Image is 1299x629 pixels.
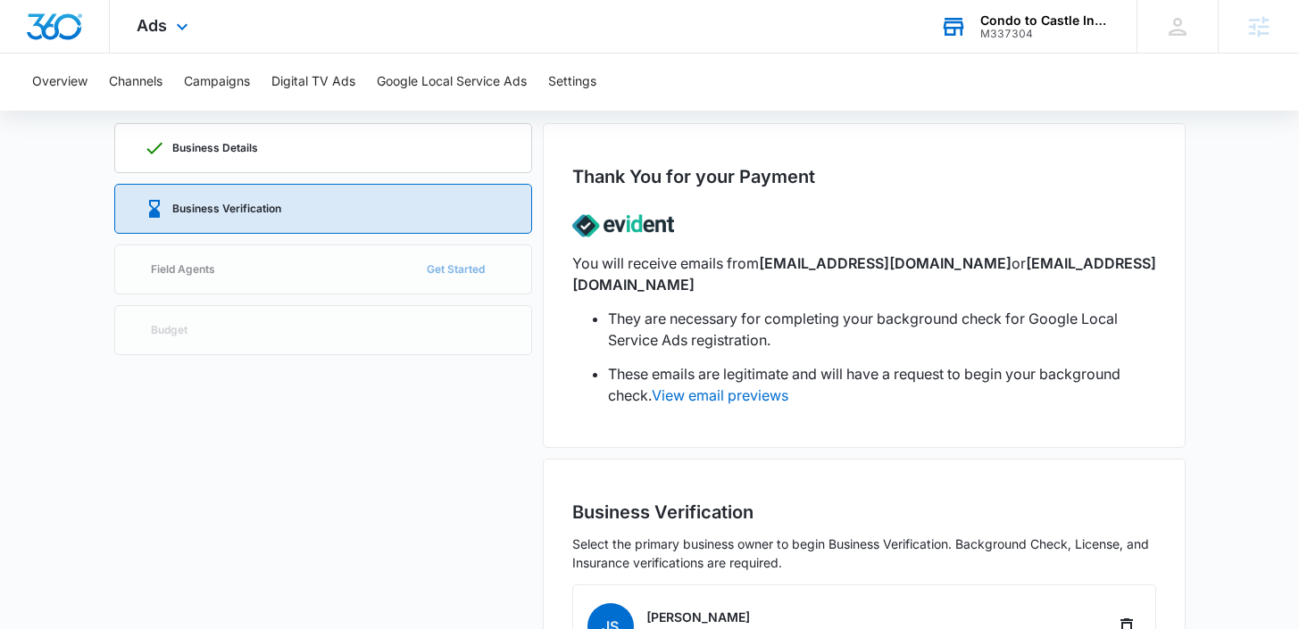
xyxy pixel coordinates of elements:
[608,308,1156,351] li: They are necessary for completing your background check for Google Local Service Ads registration.
[572,252,1156,295] p: You will receive emails from or
[980,13,1111,28] div: account name
[178,103,192,118] img: tab_keywords_by_traffic_grey.svg
[137,16,167,35] span: Ads
[68,105,160,117] div: Domain Overview
[271,54,355,111] button: Digital TV Ads
[759,254,1012,272] span: [EMAIL_ADDRESS][DOMAIN_NAME]
[572,534,1156,572] p: Select the primary business owner to begin Business Verification. Background Check, License, and ...
[32,54,87,111] button: Overview
[548,54,596,111] button: Settings
[50,29,87,43] div: v 4.0.25
[652,386,788,404] a: View email previews
[172,203,281,214] p: Business Verification
[572,199,674,252] img: lsa-evident
[572,254,1156,294] span: [EMAIL_ADDRESS][DOMAIN_NAME]
[114,184,532,234] a: Business Verification
[184,54,250,111] button: Campaigns
[377,54,527,111] button: Google Local Service Ads
[29,29,43,43] img: logo_orange.svg
[29,46,43,61] img: website_grey.svg
[114,123,532,173] a: Business Details
[980,28,1111,40] div: account id
[608,363,1156,406] li: These emails are legitimate and will have a request to begin your background check.
[46,46,196,61] div: Domain: [DOMAIN_NAME]
[172,143,258,153] p: Business Details
[109,54,162,111] button: Channels
[197,105,301,117] div: Keywords by Traffic
[572,499,1156,526] h2: Business Verification
[572,163,815,190] h2: Thank You for your Payment
[646,608,964,626] p: [PERSON_NAME]
[48,103,62,118] img: tab_domain_overview_orange.svg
